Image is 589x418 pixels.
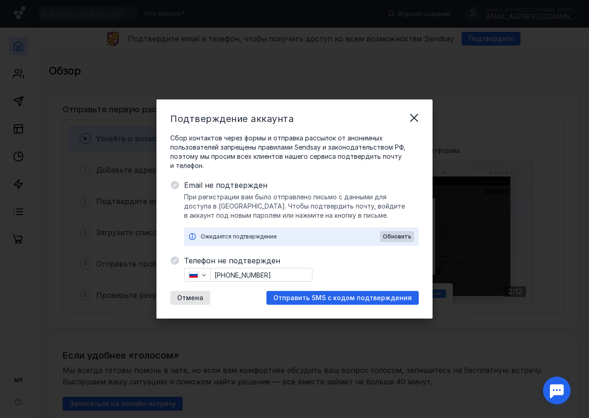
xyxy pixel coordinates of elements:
button: Отправить SMS с кодом подтверждения [266,291,419,305]
button: Отмена [170,291,210,305]
span: Отмена [177,294,203,302]
span: Сбор контактов через формы и отправка рассылок от анонимных пользователей запрещены правилами Sen... [170,134,419,170]
div: Ожидается подтверждение [201,232,380,241]
span: Телефон не подтвержден [184,255,419,266]
span: Отправить SMS с кодом подтверждения [273,294,412,302]
span: Email не подтвержден [184,180,419,191]
button: Обновить [380,231,414,242]
span: Обновить [383,233,411,240]
span: При регистрации вам было отправлено письмо с данными для доступа в [GEOGRAPHIC_DATA]. Чтобы подтв... [184,192,419,220]
span: Подтверждение аккаунта [170,113,294,124]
